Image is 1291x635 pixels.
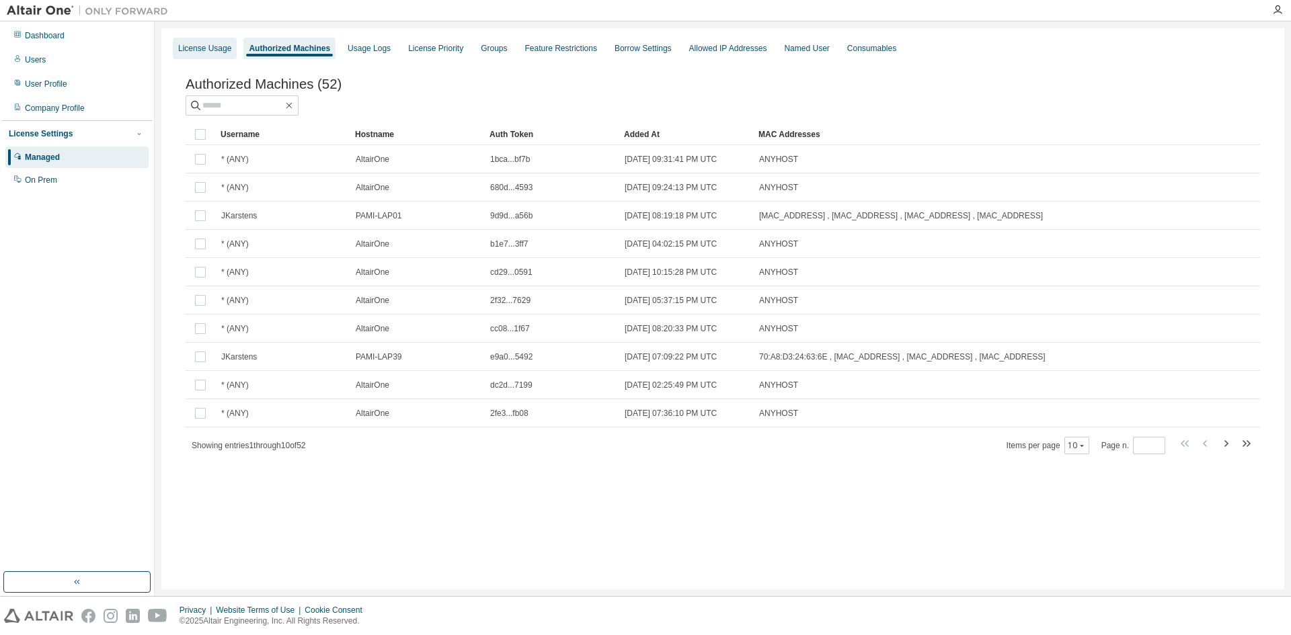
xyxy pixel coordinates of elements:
span: AltairOne [356,154,389,165]
span: 2f32...7629 [490,295,531,306]
span: * (ANY) [221,408,249,419]
div: Groups [481,43,507,54]
div: Added At [624,124,748,145]
div: User Profile [25,79,67,89]
div: Consumables [847,43,896,54]
div: Auth Token [490,124,613,145]
img: youtube.svg [148,609,167,623]
span: AltairOne [356,295,389,306]
span: PAMI-LAP01 [356,210,401,221]
span: [DATE] 08:20:33 PM UTC [625,323,717,334]
span: * (ANY) [221,239,249,249]
div: Authorized Machines [249,43,330,54]
span: Items per page [1007,437,1089,454]
span: cd29...0591 [490,267,533,278]
img: instagram.svg [104,609,118,623]
div: Website Terms of Use [216,605,305,616]
span: Page n. [1101,437,1165,454]
span: * (ANY) [221,295,249,306]
div: Managed [25,152,60,163]
div: Username [221,124,344,145]
span: [DATE] 08:19:18 PM UTC [625,210,717,221]
span: [DATE] 07:36:10 PM UTC [625,408,717,419]
div: Feature Restrictions [525,43,597,54]
span: [DATE] 07:09:22 PM UTC [625,351,717,362]
div: Dashboard [25,30,65,41]
div: Privacy [180,605,216,616]
img: Altair One [7,4,175,17]
span: AltairOne [356,267,389,278]
span: cc08...1f67 [490,323,530,334]
div: Company Profile [25,103,85,114]
span: ANYHOST [759,182,798,193]
span: * (ANY) [221,154,249,165]
span: * (ANY) [221,323,249,334]
img: linkedin.svg [126,609,140,623]
span: b1e7...3ff7 [490,239,529,249]
div: On Prem [25,175,57,185]
span: AltairOne [356,408,389,419]
span: ANYHOST [759,239,798,249]
span: AltairOne [356,182,389,193]
span: 2fe3...fb08 [490,408,529,419]
div: Cookie Consent [305,605,370,616]
div: License Priority [408,43,463,54]
span: ANYHOST [759,323,798,334]
div: Allowed IP Addresses [689,43,767,54]
span: Showing entries 1 through 10 of 52 [192,441,306,450]
div: Usage Logs [348,43,391,54]
span: 680d...4593 [490,182,533,193]
span: * (ANY) [221,267,249,278]
span: [DATE] 09:24:13 PM UTC [625,182,717,193]
span: dc2d...7199 [490,380,533,390]
span: [DATE] 02:25:49 PM UTC [625,380,717,390]
span: [DATE] 05:37:15 PM UTC [625,295,717,306]
img: altair_logo.svg [4,609,73,623]
span: * (ANY) [221,182,249,193]
span: 9d9d...a56b [490,210,533,221]
span: ANYHOST [759,380,798,390]
p: © 2025 Altair Engineering, Inc. All Rights Reserved. [180,616,370,627]
span: ANYHOST [759,267,798,278]
span: AltairOne [356,239,389,249]
span: JKarstens [221,351,257,362]
span: [DATE] 10:15:28 PM UTC [625,267,717,278]
button: 10 [1068,440,1086,451]
div: Named User [784,43,829,54]
div: License Usage [178,43,231,54]
div: Hostname [355,124,479,145]
span: ANYHOST [759,408,798,419]
span: AltairOne [356,380,389,390]
img: facebook.svg [81,609,95,623]
span: AltairOne [356,323,389,334]
div: License Settings [9,128,73,139]
span: [MAC_ADDRESS] , [MAC_ADDRESS] , [MAC_ADDRESS] , [MAC_ADDRESS] [759,210,1043,221]
div: MAC Addresses [758,124,1119,145]
span: 70:A8:D3:24:63:6E , [MAC_ADDRESS] , [MAC_ADDRESS] , [MAC_ADDRESS] [759,351,1045,362]
span: ANYHOST [759,154,798,165]
span: 1bca...bf7b [490,154,530,165]
span: JKarstens [221,210,257,221]
span: PAMI-LAP39 [356,351,401,362]
div: Users [25,54,46,65]
span: * (ANY) [221,380,249,390]
span: [DATE] 09:31:41 PM UTC [625,154,717,165]
span: [DATE] 04:02:15 PM UTC [625,239,717,249]
span: Authorized Machines (52) [186,77,342,92]
div: Borrow Settings [615,43,672,54]
span: ANYHOST [759,295,798,306]
span: e9a0...5492 [490,351,533,362]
